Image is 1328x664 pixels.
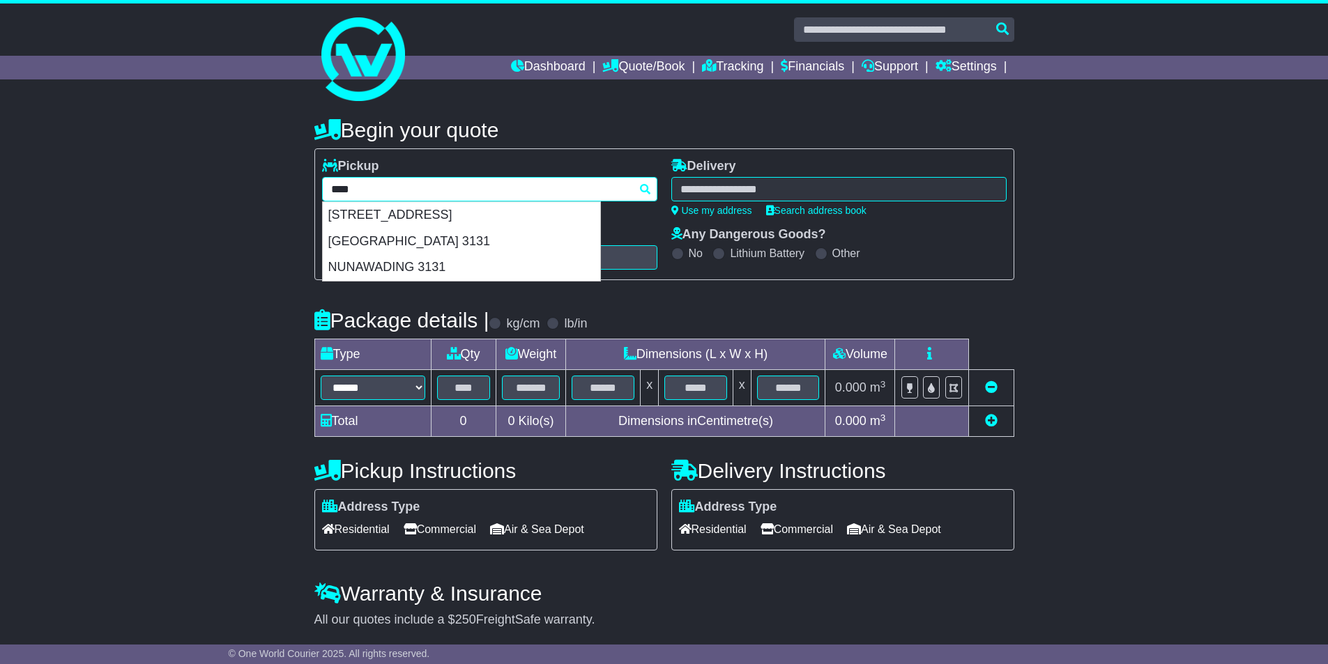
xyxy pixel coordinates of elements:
[936,56,997,79] a: Settings
[730,247,804,260] label: Lithium Battery
[671,159,736,174] label: Delivery
[506,316,540,332] label: kg/cm
[689,247,703,260] label: No
[602,56,685,79] a: Quote/Book
[496,339,566,370] td: Weight
[322,518,390,540] span: Residential
[781,56,844,79] a: Financials
[671,459,1014,482] h4: Delivery Instructions
[679,518,747,540] span: Residential
[766,205,867,216] a: Search address book
[825,339,895,370] td: Volume
[671,227,826,242] label: Any Dangerous Goods?
[431,339,496,370] td: Qty
[702,56,763,79] a: Tracking
[847,518,941,540] span: Air & Sea Depot
[870,380,886,394] span: m
[322,500,420,515] label: Address Type
[490,518,584,540] span: Air & Sea Depot
[323,229,600,255] div: [GEOGRAPHIC_DATA] 3131
[314,339,431,370] td: Type
[733,370,751,406] td: x
[679,500,777,515] label: Address Type
[314,612,1014,628] div: All our quotes include a $ FreightSafe warranty.
[314,582,1014,605] h4: Warranty & Insurance
[761,518,833,540] span: Commercial
[322,159,379,174] label: Pickup
[862,56,918,79] a: Support
[566,406,825,437] td: Dimensions in Centimetre(s)
[323,202,600,229] div: [STREET_ADDRESS]
[322,177,657,201] typeahead: Please provide city
[314,118,1014,141] h4: Begin your quote
[511,56,586,79] a: Dashboard
[880,412,886,423] sup: 3
[985,414,998,428] a: Add new item
[314,459,657,482] h4: Pickup Instructions
[832,247,860,260] label: Other
[314,309,489,332] h4: Package details |
[564,316,587,332] label: lb/in
[835,414,867,428] span: 0.000
[671,205,752,216] a: Use my address
[314,406,431,437] td: Total
[566,339,825,370] td: Dimensions (L x W x H)
[404,518,476,540] span: Commercial
[835,380,867,394] span: 0.000
[641,370,659,406] td: x
[323,254,600,281] div: NUNAWADING 3131
[455,612,476,626] span: 250
[985,380,998,394] a: Remove this item
[229,648,430,659] span: © One World Courier 2025. All rights reserved.
[431,406,496,437] td: 0
[496,406,566,437] td: Kilo(s)
[507,414,514,428] span: 0
[870,414,886,428] span: m
[880,379,886,389] sup: 3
